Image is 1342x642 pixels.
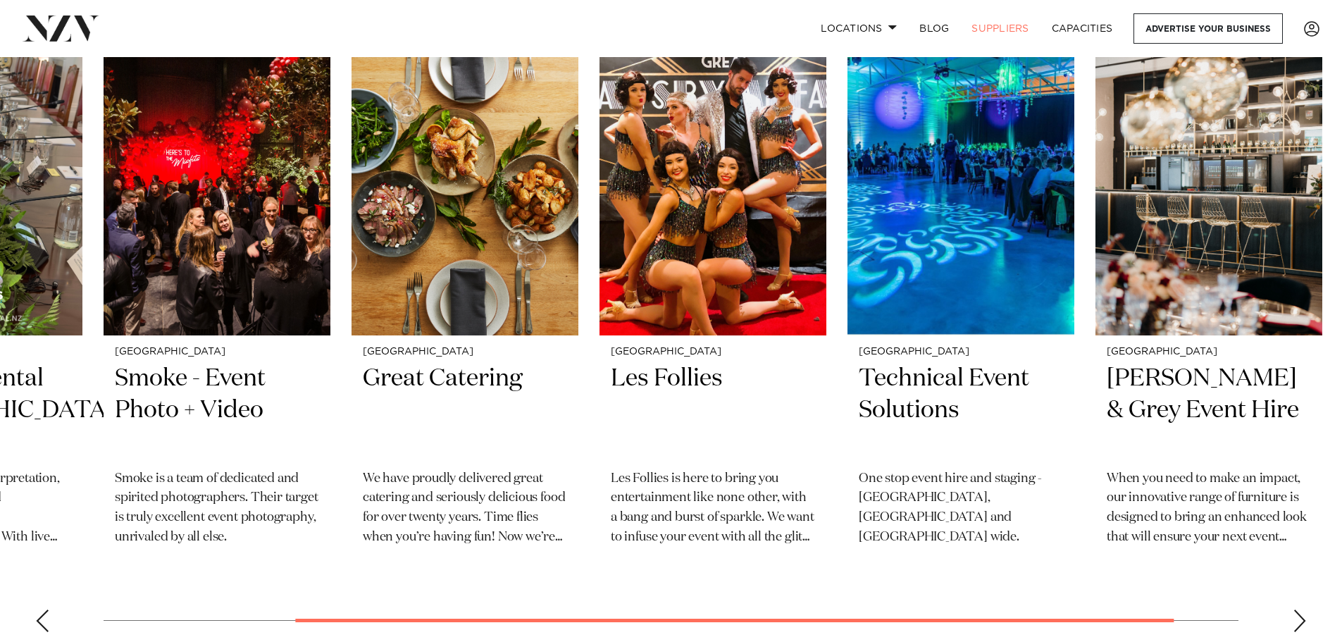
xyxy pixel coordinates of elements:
[1095,31,1322,576] swiper-slide: 6 / 6
[859,347,1063,357] small: [GEOGRAPHIC_DATA]
[352,31,578,576] a: [GEOGRAPHIC_DATA] Great Catering We have proudly delivered great catering and seriously delicious...
[599,31,826,576] swiper-slide: 4 / 6
[1040,13,1124,44] a: Capacities
[104,31,330,576] swiper-slide: 2 / 6
[599,31,826,576] a: [GEOGRAPHIC_DATA] Les Follies Les Follies is here to bring you entertainment like none other, wit...
[1107,363,1311,458] h2: [PERSON_NAME] & Grey Event Hire
[363,363,567,458] h2: Great Catering
[611,469,815,548] p: Les Follies is here to bring you entertainment like none other, with a bang and burst of sparkle....
[611,363,815,458] h2: Les Follies
[363,347,567,357] small: [GEOGRAPHIC_DATA]
[23,16,99,41] img: nzv-logo.png
[1107,347,1311,357] small: [GEOGRAPHIC_DATA]
[859,469,1063,548] p: One stop event hire and staging - [GEOGRAPHIC_DATA], [GEOGRAPHIC_DATA] and [GEOGRAPHIC_DATA] wide.
[809,13,908,44] a: Locations
[115,347,319,357] small: [GEOGRAPHIC_DATA]
[352,31,578,576] swiper-slide: 3 / 6
[1107,469,1311,548] p: When you need to make an impact, our innovative range of furniture is designed to bring an enhanc...
[115,469,319,548] p: Smoke is a team of dedicated and spirited photographers. Their target is truly excellent event ph...
[960,13,1040,44] a: SUPPLIERS
[115,363,319,458] h2: Smoke - Event Photo + Video
[847,31,1074,576] a: [GEOGRAPHIC_DATA] Technical Event Solutions One stop event hire and staging - [GEOGRAPHIC_DATA], ...
[859,363,1063,458] h2: Technical Event Solutions
[104,31,330,576] a: [GEOGRAPHIC_DATA] Smoke - Event Photo + Video Smoke is a team of dedicated and spirited photograp...
[611,347,815,357] small: [GEOGRAPHIC_DATA]
[908,13,960,44] a: BLOG
[1133,13,1283,44] a: Advertise your business
[847,31,1074,576] swiper-slide: 5 / 6
[1095,31,1322,576] a: [GEOGRAPHIC_DATA] [PERSON_NAME] & Grey Event Hire When you need to make an impact, our innovative...
[363,469,567,548] p: We have proudly delivered great catering and seriously delicious food for over twenty years. Time...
